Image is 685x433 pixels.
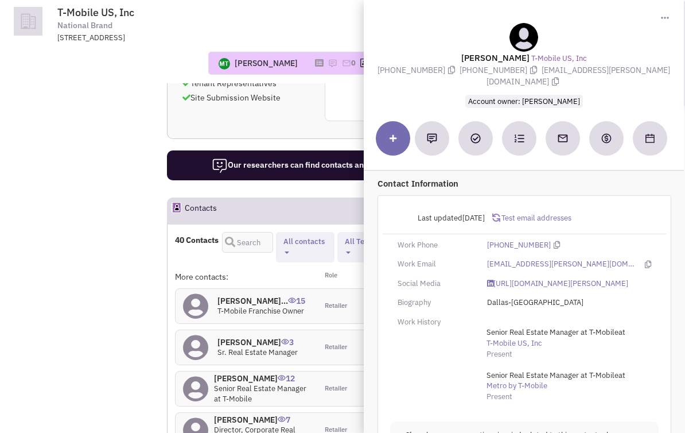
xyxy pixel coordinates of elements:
[427,133,437,144] img: Add a note
[281,339,289,345] img: icon-UserInteraction.png
[212,158,228,174] img: icon-researcher-20.png
[345,237,391,246] span: All Territories
[283,237,325,246] span: All contacts
[182,92,310,103] p: Site Submission Website
[390,207,492,229] div: Last updated
[175,271,317,283] div: More contacts:
[465,95,583,108] span: Account owner: [PERSON_NAME]
[288,297,296,303] img: icon-UserInteraction.png
[645,134,655,143] img: Schedule a Meeting
[278,406,290,425] span: 7
[486,392,512,401] span: Present
[509,23,538,52] img: teammate.png
[341,236,396,258] button: All Territories
[500,213,571,223] span: Test email addresses
[235,57,298,69] div: [PERSON_NAME]
[486,349,512,359] span: Present
[462,213,485,223] span: [DATE]
[461,52,530,63] lable: [PERSON_NAME]
[281,328,294,347] span: 3
[487,240,551,251] a: [PHONE_NUMBER]
[487,279,628,289] a: [URL][DOMAIN_NAME][PERSON_NAME]
[557,133,569,144] img: Send an email
[486,65,671,87] span: [EMAIL_ADDRESS][PERSON_NAME][DOMAIN_NAME]
[486,327,618,337] span: Senior Real Estate Manager at T-Mobile
[460,65,542,75] span: [PHONE_NUMBER]
[175,235,219,245] h4: 40 Contacts
[486,327,625,348] span: at
[486,381,547,392] a: Metro by T-Mobile
[390,317,480,328] div: Work History
[377,65,460,75] span: [PHONE_NUMBER]
[214,373,310,384] h4: [PERSON_NAME]
[470,133,481,144] img: Add a Task
[217,306,304,316] span: T-Mobile Franchise Owner
[325,301,347,311] span: Retailer
[531,53,587,64] a: T-Mobile US, Inc
[351,58,356,68] span: 0
[214,415,310,425] h4: [PERSON_NAME]
[185,198,217,223] h2: Contacts
[214,384,306,404] span: Senior Real Estate Manager at T-Mobile
[328,59,337,68] img: icon-note.png
[288,287,305,306] span: 15
[217,296,305,306] h4: [PERSON_NAME]...
[7,7,49,36] img: icon-default-company.png
[57,6,134,19] span: T-Mobile US, Inc
[487,259,639,270] a: [EMAIL_ADDRESS][PERSON_NAME][DOMAIN_NAME]
[222,232,273,253] input: Search
[278,365,295,384] span: 12
[486,338,542,349] a: T-Mobile US, Inc
[390,240,480,251] div: Work Phone
[182,78,310,89] p: Tenant Representatives
[342,59,351,68] img: icon-email-active-16.png
[486,370,625,391] span: at
[278,375,286,381] img: icon-UserInteraction.png
[377,177,671,190] p: Contact Information
[325,343,347,352] span: Retailer
[57,33,357,44] div: [STREET_ADDRESS]
[390,297,480,308] div: Biography
[390,259,480,270] div: Work Email
[390,279,480,289] div: Social Media
[487,297,583,307] span: Dallas-[GEOGRAPHIC_DATA]
[217,347,298,357] span: Sr. Real Estate Manager
[486,370,618,380] span: Senior Real Estate Manager at T-Mobile
[278,416,286,422] img: icon-UserInteraction.png
[212,160,480,170] span: Our researchers can find contacts and site submission requirements
[57,20,112,32] span: National Brand
[325,384,347,393] span: Retailer
[280,236,330,258] button: All contacts
[317,271,388,283] div: Role
[601,133,612,144] img: Create a deal
[514,133,524,144] img: Subscribe to a cadence
[217,337,298,347] h4: [PERSON_NAME]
